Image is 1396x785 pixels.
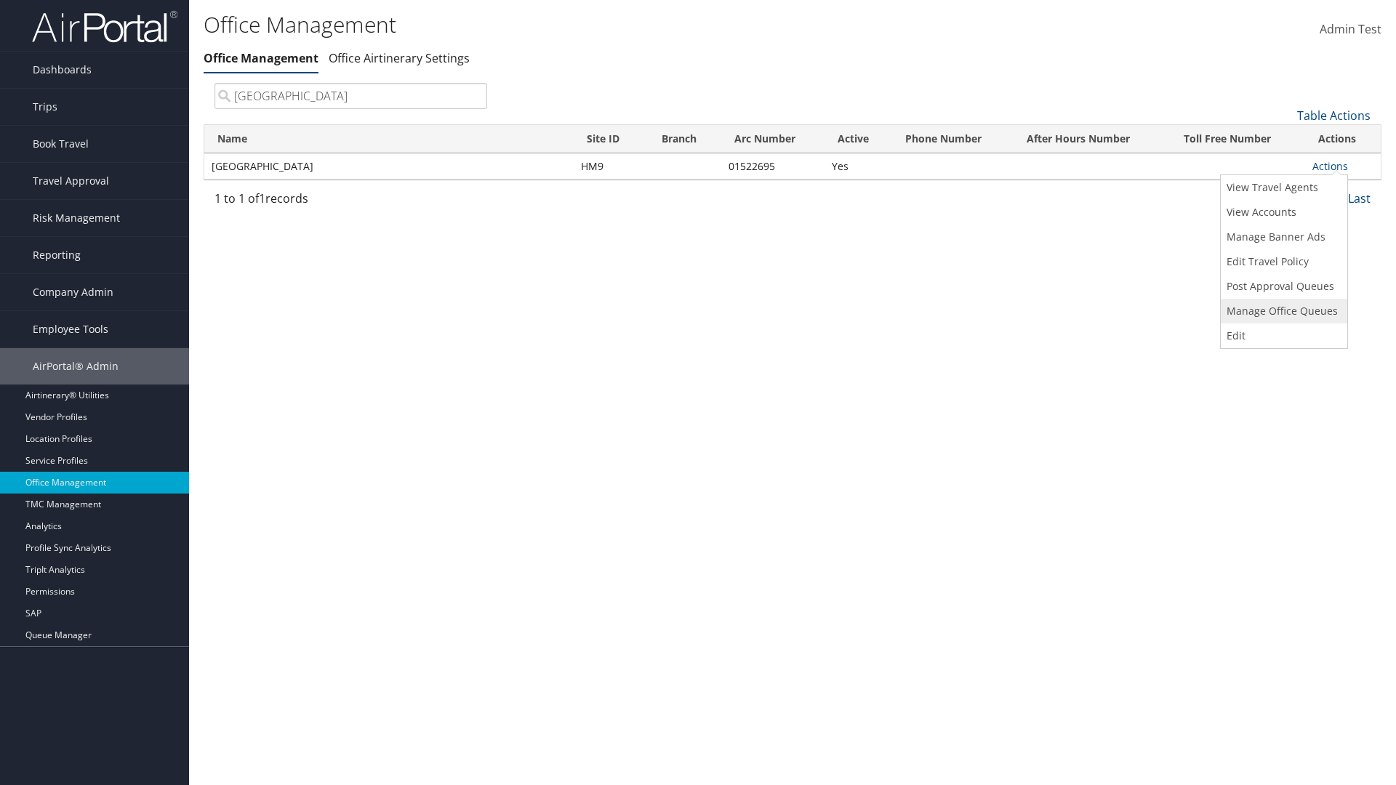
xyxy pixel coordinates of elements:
th: Phone Number: activate to sort column ascending [892,125,1014,153]
span: AirPortal® Admin [33,348,119,385]
a: Manage Banner Ads [1221,225,1344,249]
td: 01522695 [721,153,825,180]
a: Admin Test [1320,7,1381,52]
a: Actions [1312,159,1348,173]
th: Active: activate to sort column ascending [825,125,893,153]
a: Office Airtinerary Settings [329,50,470,66]
th: Toll Free Number: activate to sort column ascending [1171,125,1305,153]
span: Company Admin [33,274,113,310]
td: [GEOGRAPHIC_DATA] [204,153,574,180]
span: Travel Approval [33,163,109,199]
span: Dashboards [33,52,92,88]
span: 1 [259,190,265,206]
h1: Office Management [204,9,989,40]
img: airportal-logo.png [32,9,177,44]
th: Site ID: activate to sort column ascending [574,125,649,153]
td: HM9 [574,153,649,180]
th: After Hours Number: activate to sort column ascending [1014,125,1171,153]
span: Book Travel [33,126,89,162]
div: 1 to 1 of records [214,190,487,214]
span: Reporting [33,237,81,273]
input: Search [214,83,487,109]
a: Edit [1221,323,1344,348]
span: Trips [33,89,57,125]
th: Actions [1305,125,1381,153]
a: Edit Travel Policy [1221,249,1344,274]
a: View Accounts [1221,200,1344,225]
td: Yes [825,153,893,180]
a: Last [1348,190,1371,206]
a: Table Actions [1297,108,1371,124]
th: Arc Number: activate to sort column ascending [721,125,825,153]
a: Post Approval Queues [1221,274,1344,299]
a: View Travel Agents [1221,175,1344,200]
th: Name: activate to sort column ascending [204,125,574,153]
span: Employee Tools [33,311,108,347]
span: Risk Management [33,200,120,236]
th: Branch: activate to sort column ascending [649,125,721,153]
span: Admin Test [1320,21,1381,37]
a: Office Management [204,50,318,66]
a: Manage Office Queues [1221,299,1344,323]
